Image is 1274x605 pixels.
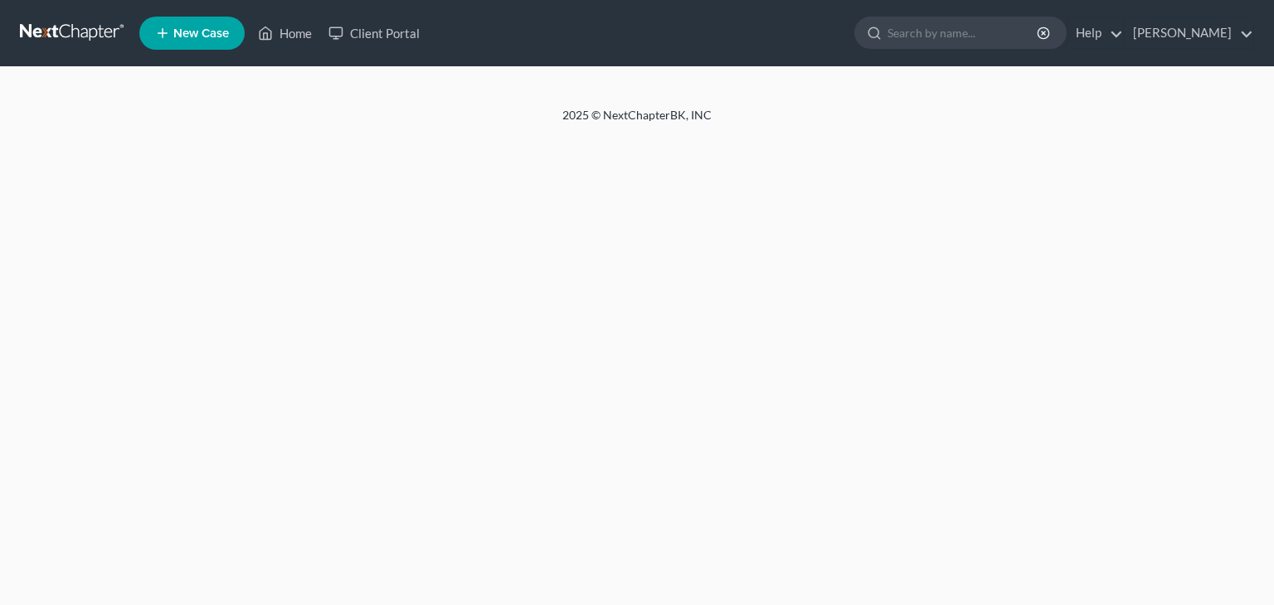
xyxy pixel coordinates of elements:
a: [PERSON_NAME] [1125,18,1253,48]
a: Help [1067,18,1123,48]
a: Client Portal [320,18,428,48]
input: Search by name... [887,17,1039,48]
span: New Case [173,27,229,40]
div: 2025 © NextChapterBK, INC [164,107,1110,137]
a: Home [250,18,320,48]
